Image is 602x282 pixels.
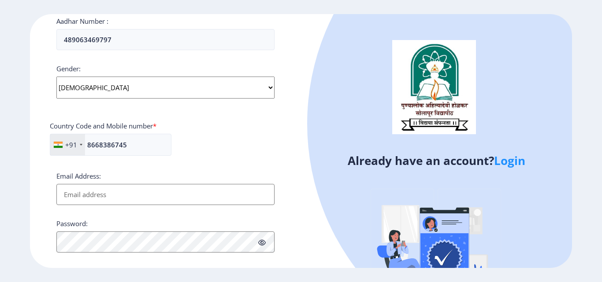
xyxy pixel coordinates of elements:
label: Confirm Password: [56,267,114,275]
label: Password: [56,219,88,228]
input: Aadhar Number [56,29,275,50]
a: Login [494,153,525,168]
label: Aadhar Number : [56,17,108,26]
h4: Already have an account? [308,154,565,168]
input: Mobile No [50,134,171,156]
label: Email Address: [56,172,101,180]
div: India (भारत): +91 [50,134,85,155]
div: +91 [65,140,77,149]
input: Email address [56,184,275,205]
img: logo [392,40,476,134]
label: Gender: [56,64,81,73]
label: Country Code and Mobile number [50,121,156,130]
